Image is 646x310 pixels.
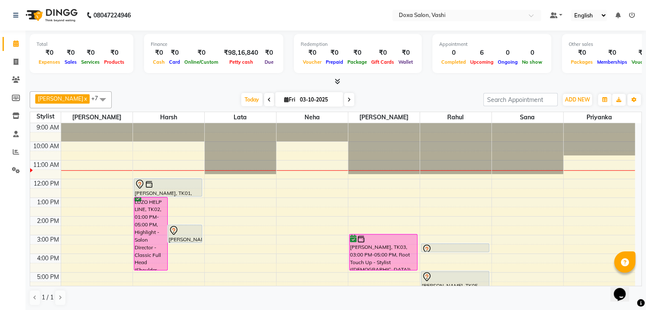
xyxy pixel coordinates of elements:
[35,235,61,244] div: 3:00 PM
[35,254,61,263] div: 4:00 PM
[220,48,262,58] div: ₹98,16,840
[565,96,590,103] span: ADD NEW
[492,112,563,123] span: Sana
[133,112,204,123] span: Harsh
[468,48,496,58] div: 6
[35,123,61,132] div: 9:00 AM
[301,59,324,65] span: Voucher
[301,41,415,48] div: Redemption
[439,59,468,65] span: Completed
[439,48,468,58] div: 0
[79,48,102,58] div: ₹0
[83,95,87,102] a: x
[610,276,638,302] iframe: chat widget
[262,59,276,65] span: Due
[37,59,62,65] span: Expenses
[32,179,61,188] div: 12:00 PM
[564,112,635,123] span: Priyanka
[520,59,544,65] span: No show
[496,48,520,58] div: 0
[30,112,61,121] div: Stylist
[62,59,79,65] span: Sales
[324,59,345,65] span: Prepaid
[496,59,520,65] span: Ongoing
[38,95,83,102] span: [PERSON_NAME]
[151,48,167,58] div: ₹0
[182,59,220,65] span: Online/Custom
[168,225,202,242] div: [PERSON_NAME], TK04, 02:30 PM-03:30 PM, Hair Cut - Salon Director ([DEMOGRAPHIC_DATA])
[563,94,592,106] button: ADD NEW
[167,48,182,58] div: ₹0
[35,198,61,207] div: 1:00 PM
[79,59,102,65] span: Services
[420,112,491,123] span: Rahul
[396,59,415,65] span: Wallet
[595,59,629,65] span: Memberships
[439,41,544,48] div: Appointment
[93,3,131,27] b: 08047224946
[569,48,595,58] div: ₹0
[282,96,297,103] span: Fri
[345,59,369,65] span: Package
[345,48,369,58] div: ₹0
[276,112,348,123] span: Neha
[42,293,54,302] span: 1 / 1
[350,234,418,270] div: [PERSON_NAME], TK03, 03:00 PM-05:00 PM, Root Touch Up - Stylist ([DEMOGRAPHIC_DATA])
[35,217,61,225] div: 2:00 PM
[182,48,220,58] div: ₹0
[297,93,340,106] input: 2025-10-03
[151,41,276,48] div: Finance
[61,112,133,123] span: [PERSON_NAME]
[421,271,489,289] div: [PERSON_NAME], TK05, 05:00 PM-06:00 PM, Hair Cut - Advance Stylist ([DEMOGRAPHIC_DATA])
[262,48,276,58] div: ₹0
[324,48,345,58] div: ₹0
[167,59,182,65] span: Card
[22,3,80,27] img: logo
[241,93,262,106] span: Today
[151,59,167,65] span: Cash
[35,273,61,282] div: 5:00 PM
[468,59,496,65] span: Upcoming
[37,48,62,58] div: ₹0
[102,59,127,65] span: Products
[134,179,202,196] div: [PERSON_NAME], TK01, 12:00 PM-01:00 PM, Hair Cut - Style Director ([DEMOGRAPHIC_DATA])
[37,41,127,48] div: Total
[102,48,127,58] div: ₹0
[595,48,629,58] div: ₹0
[369,59,396,65] span: Gift Cards
[369,48,396,58] div: ₹0
[134,197,168,270] div: LUZO HELP LINE, TK02, 01:00 PM-05:00 PM, Highlight - Salon Director - Classic Full Head (Shoulder...
[421,244,489,252] div: [PERSON_NAME], TK04, 03:30 PM-04:00 PM, Shave - Express [PERSON_NAME] ([DEMOGRAPHIC_DATA])
[520,48,544,58] div: 0
[205,112,276,123] span: Lata
[227,59,255,65] span: Petty cash
[301,48,324,58] div: ₹0
[396,48,415,58] div: ₹0
[62,48,79,58] div: ₹0
[31,142,61,151] div: 10:00 AM
[91,95,104,101] span: +7
[348,112,420,123] span: [PERSON_NAME]
[569,59,595,65] span: Packages
[31,161,61,169] div: 11:00 AM
[483,93,558,106] input: Search Appointment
